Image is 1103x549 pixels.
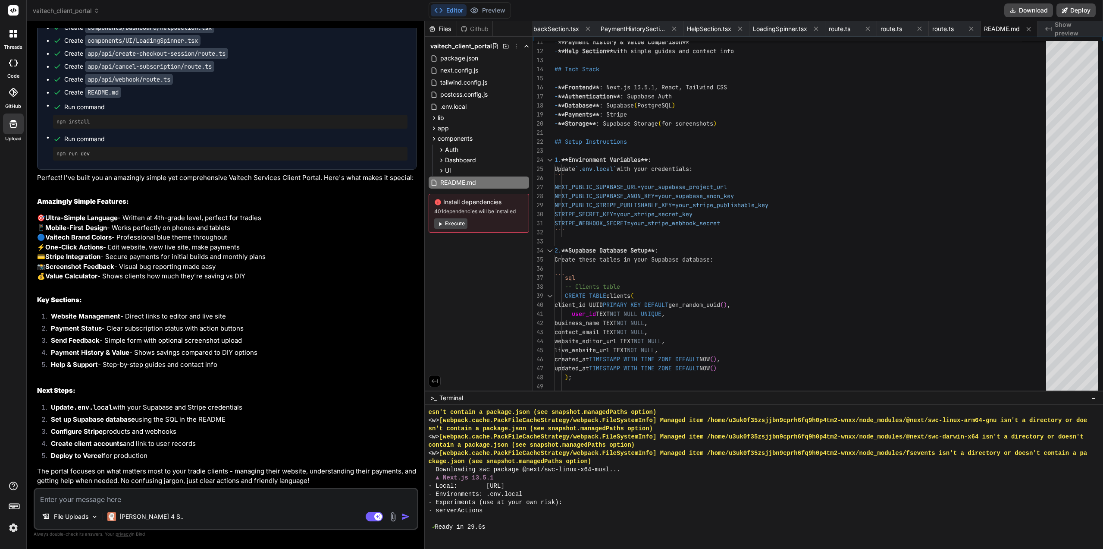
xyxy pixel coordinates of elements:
span: DEFAULT [675,355,699,363]
label: Upload [5,135,22,142]
strong: Set up Supabase database [51,415,135,423]
div: 26 [533,174,543,183]
span: ) [713,120,717,127]
span: 2. [555,246,561,254]
span: tailwind.config.js [439,77,488,88]
span: url [717,183,727,191]
span: lib [438,114,444,122]
span: Downloading swc package @next/swc-linux-x64-musl... [436,466,620,474]
code: app/api/cancel-subscription/route.ts [85,61,214,72]
span: [webpack.cache.PackFileCacheStrategy/webpack.FileSystemInfo] Managed item /home/u3uk0f35zsjjbn9cp... [439,449,1087,457]
span: PostgreSQL [637,101,672,109]
div: 38 [533,282,543,291]
p: 🎯 - Written at 4th-grade level, perfect for tradies 📱 - Works perfectly on phones and tablets 🔵 -... [37,213,417,281]
div: 18 [533,101,543,110]
button: Execute [434,218,467,229]
span: - Local: [URL] [429,482,504,490]
strong: Screenshot Feedback [45,262,114,271]
span: esn't contain a package.json (see snapshot.managedPaths option) [429,408,657,416]
div: Create [64,49,228,58]
span: : [655,246,658,254]
span: website_editor_url TEXT [555,337,634,345]
span: contact_email TEXT [555,328,617,336]
img: Claude 4 Sonnet [107,512,116,521]
span: Auth [445,145,458,154]
div: 39 [533,291,543,300]
span: TABLE [589,292,606,300]
span: DEFAULT [675,364,699,372]
span: updated_at [555,364,589,372]
strong: Stripe Integration [45,252,100,261]
div: Files [425,25,457,33]
span: , [717,355,720,363]
span: , [655,346,658,354]
div: 31 [533,219,543,228]
div: Create [64,23,214,32]
div: 48 [533,373,543,382]
span: PRIMARY [603,301,627,309]
strong: Next Steps: [37,386,75,394]
li: - Step-by-step guides and contact info [44,360,417,372]
span: WITH [624,355,637,363]
span: NOW [699,364,710,372]
span: : Supabase Storage [596,120,658,127]
span: NEXT_PUBLIC_SUPABASE_ANON_KEY=your_supabase_ano [555,192,717,200]
span: , [727,301,730,309]
div: 24 [533,155,543,164]
strong: Ultra-Simple Language [45,214,118,222]
p: Always double-check its answers. Your in Bind [34,530,418,538]
div: 35 [533,255,543,264]
span: : [648,156,651,164]
li: - Direct links to editor and live site [44,312,417,324]
span: package.json [439,53,479,63]
li: - Simple form with optional screenshot upload [44,336,417,348]
span: TIME [641,364,655,372]
span: : Next.js 13.5.1, React, Tailwind CSS [599,83,727,91]
div: 13 [533,56,543,65]
span: gen_random_uuid [668,301,720,309]
span: NOT [634,337,644,345]
strong: Key Sections: [37,296,82,304]
span: components [438,134,473,143]
span: NULL [648,337,661,345]
div: 23 [533,146,543,155]
span: vaitech_client_portal [33,6,100,15]
div: 37 [533,273,543,282]
span: ZONE [658,355,672,363]
strong: Configure Stripe [51,427,103,435]
span: clients [606,292,630,300]
img: attachment [388,512,398,522]
span: business_name TEXT [555,319,617,327]
pre: npm run dev [56,150,404,157]
span: >_ [430,394,437,402]
div: 33 [533,237,543,246]
span: .env.local [439,101,467,112]
span: NOT [617,319,627,327]
span: with your credentials: [617,165,693,173]
span: NEXT_PUBLIC_SUPABASE_URL=your_supabase_project_ [555,183,717,191]
span: ✓ [432,523,435,531]
div: 41 [533,309,543,319]
li: - Shows savings compared to DIY options [44,348,417,360]
li: and link to user records [44,439,417,451]
label: code [7,73,19,80]
span: app [438,124,449,133]
span: · serverActions [429,507,483,515]
label: threads [4,44,22,51]
span: ckage.json (see snapshot.managedPaths option) [429,457,592,466]
code: .env.local [74,403,113,412]
span: NULL [641,346,655,354]
span: STRIPE_WEBHOOK_SECRET=your_stripe_webhook_secre [555,219,717,227]
span: NULL [624,310,637,318]
span: t [717,219,720,227]
span: , [661,337,665,345]
span: ZONE [658,364,672,372]
strong: Value Calculator [45,272,97,280]
span: sn't contain a package.json (see snapshot.managedPaths option) [429,425,653,433]
span: Terminal [439,394,463,402]
div: 49 [533,382,543,391]
div: 44 [533,337,543,346]
li: for production [44,451,417,463]
span: <w> [429,449,439,457]
span: next.config.js [439,65,479,76]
